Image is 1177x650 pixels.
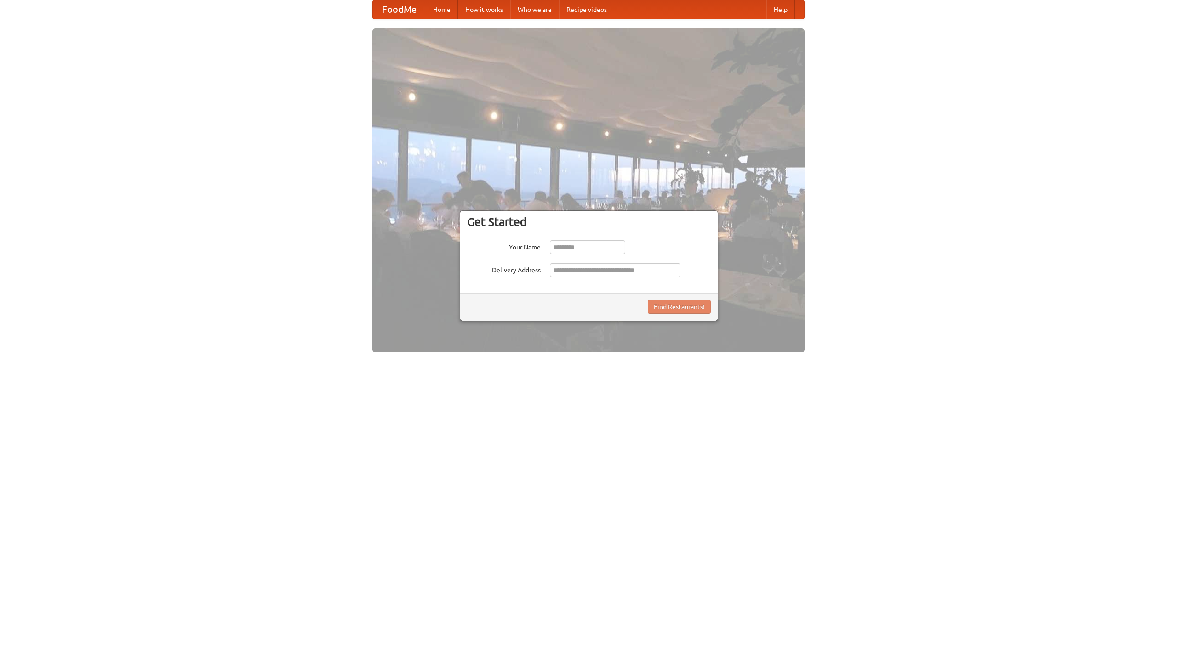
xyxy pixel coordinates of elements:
a: Recipe videos [559,0,614,19]
button: Find Restaurants! [648,300,711,314]
label: Delivery Address [467,263,541,275]
a: Who we are [510,0,559,19]
a: How it works [458,0,510,19]
a: FoodMe [373,0,426,19]
label: Your Name [467,240,541,252]
a: Help [766,0,795,19]
h3: Get Started [467,215,711,229]
a: Home [426,0,458,19]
